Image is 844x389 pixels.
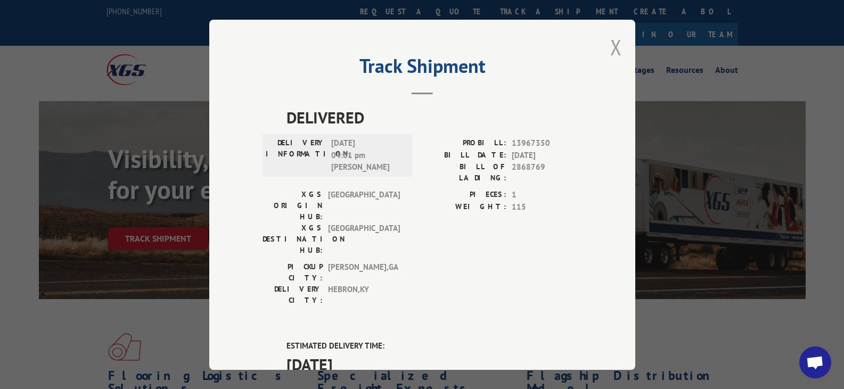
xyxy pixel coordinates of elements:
[512,149,582,161] span: [DATE]
[263,284,323,306] label: DELIVERY CITY:
[512,137,582,150] span: 13967350
[799,346,831,378] div: Open chat
[263,189,323,222] label: XGS ORIGIN HUB:
[610,33,622,61] button: Close modal
[286,105,582,129] span: DELIVERED
[512,189,582,201] span: 1
[422,189,506,201] label: PIECES:
[266,137,326,173] label: DELIVERY INFORMATION:
[422,201,506,213] label: WEIGHT:
[422,149,506,161] label: BILL DATE:
[263,59,582,79] h2: Track Shipment
[328,284,400,306] span: HEBRON , KY
[331,137,403,173] span: [DATE] 04:01 pm [PERSON_NAME]
[512,161,582,184] span: 2868769
[422,137,506,150] label: PROBILL:
[328,222,400,256] span: [GEOGRAPHIC_DATA]
[286,340,582,352] label: ESTIMATED DELIVERY TIME:
[263,261,323,284] label: PICKUP CITY:
[286,352,582,376] span: [DATE]
[328,261,400,284] span: [PERSON_NAME] , GA
[512,201,582,213] span: 115
[263,222,323,256] label: XGS DESTINATION HUB:
[328,189,400,222] span: [GEOGRAPHIC_DATA]
[422,161,506,184] label: BILL OF LADING:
